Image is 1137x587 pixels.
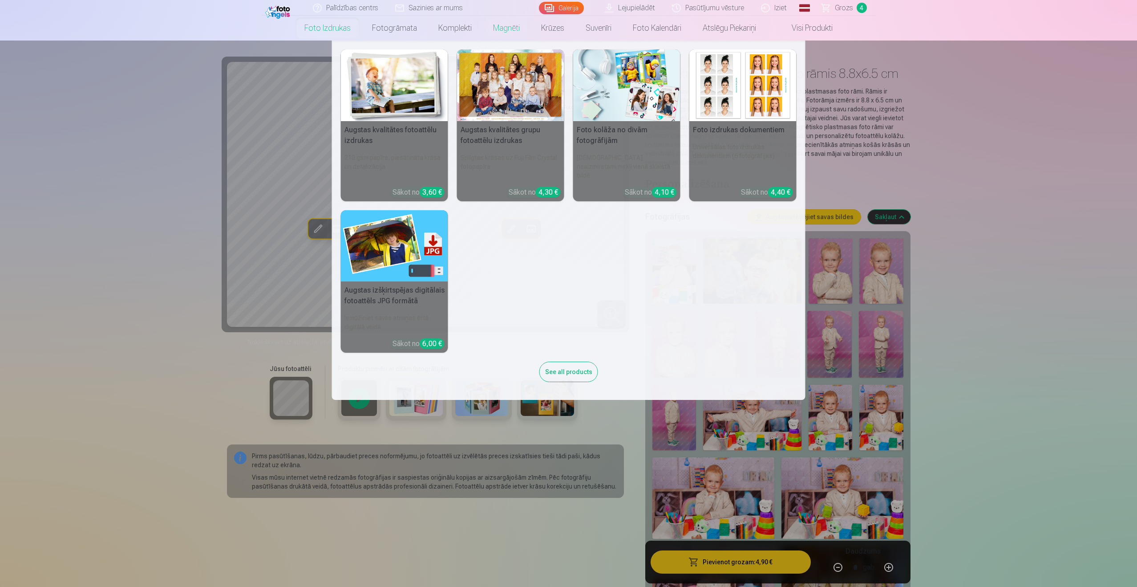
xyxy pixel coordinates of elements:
img: /fa1 [265,4,292,19]
h5: Augstas kvalitātes fotoattēlu izdrukas [341,121,448,150]
a: Galerija [539,2,584,14]
span: Grozs [835,3,853,13]
a: Krūzes [530,16,575,41]
a: Augstas kvalitātes fotoattēlu izdrukasAugstas kvalitātes fotoattēlu izdrukas210 gsm papīrs, piesā... [341,49,448,201]
h5: Foto izdrukas dokumentiem [689,121,797,139]
div: 4,40 € [768,187,793,197]
a: Komplekti [428,16,482,41]
h6: 210 gsm papīrs, piesātināta krāsa un detalizācija [341,150,448,183]
h5: Foto kolāža no divām fotogrāfijām [573,121,680,150]
div: 4,30 € [536,187,561,197]
h6: Universālas foto izdrukas dokumentiem (6 fotogrāfijas) [689,139,797,183]
img: Augstas kvalitātes fotoattēlu izdrukas [341,49,448,121]
h5: Augstas izšķirtspējas digitālais fotoattēls JPG formātā [341,281,448,310]
a: Atslēgu piekariņi [692,16,767,41]
a: Magnēti [482,16,530,41]
img: Augstas izšķirtspējas digitālais fotoattēls JPG formātā [341,210,448,282]
img: Foto izdrukas dokumentiem [689,49,797,121]
div: 4,10 € [652,187,677,197]
a: See all products [539,367,598,376]
img: Foto kolāža no divām fotogrāfijām [573,49,680,121]
h6: Spilgtas krāsas uz Fuji Film Crystal fotopapīra [457,150,564,183]
a: Foto izdrukas [294,16,361,41]
div: 6,00 € [420,338,445,349]
a: Foto kolāža no divām fotogrāfijāmFoto kolāža no divām fotogrāfijām[DEMOGRAPHIC_DATA] neaizmirstam... [573,49,680,201]
a: Foto kalendāri [622,16,692,41]
div: Sākot no [392,187,445,198]
h5: Augstas kvalitātes grupu fotoattēlu izdrukas [457,121,564,150]
span: 4 [857,3,867,13]
h6: Iemūžiniet savas atmiņas ērtā digitālā veidā [341,310,448,335]
a: Fotogrāmata [361,16,428,41]
div: See all products [539,362,598,382]
a: Foto izdrukas dokumentiemFoto izdrukas dokumentiemUniversālas foto izdrukas dokumentiem (6 fotogr... [689,49,797,201]
a: Visi produkti [767,16,843,41]
div: Sākot no [392,338,445,349]
h6: [DEMOGRAPHIC_DATA] neaizmirstami mirkļi vienā skaistā bildē [573,150,680,183]
a: Augstas izšķirtspējas digitālais fotoattēls JPG formātāAugstas izšķirtspējas digitālais fotoattēl... [341,210,448,353]
a: Suvenīri [575,16,622,41]
a: Augstas kvalitātes grupu fotoattēlu izdrukasSpilgtas krāsas uz Fuji Film Crystal fotopapīraSākot ... [457,49,564,201]
div: Sākot no [509,187,561,198]
div: Sākot no [741,187,793,198]
div: 3,60 € [420,187,445,197]
div: Sākot no [625,187,677,198]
